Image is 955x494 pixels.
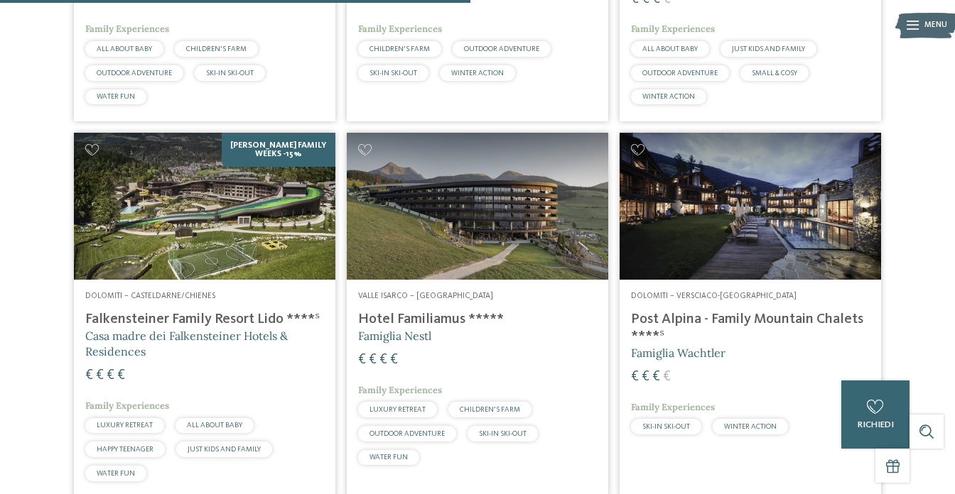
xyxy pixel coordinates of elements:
span: € [96,368,104,383]
span: € [107,368,114,383]
span: ALL ABOUT BABY [97,45,152,53]
span: Dolomiti – Versciaco-[GEOGRAPHIC_DATA] [631,292,797,300]
span: Famiglia Wachtler [631,346,725,360]
span: CHILDREN’S FARM [369,45,430,53]
span: € [117,368,125,383]
span: HAPPY TEENAGER [97,446,153,453]
span: WINTER ACTION [642,93,695,100]
span: SKI-IN SKI-OUT [369,70,417,77]
span: CHILDREN’S FARM [186,45,247,53]
span: SKI-IN SKI-OUT [642,423,690,430]
span: € [358,353,366,367]
span: OUTDOOR ADVENTURE [642,70,718,77]
h4: Post Alpina - Family Mountain Chalets ****ˢ [631,311,870,345]
span: Dolomiti – Casteldarne/Chienes [85,292,215,300]
span: Family Experiences [358,23,442,35]
span: OUTDOOR ADVENTURE [369,430,445,437]
span: € [390,353,398,367]
span: WATER FUN [97,93,135,100]
span: JUST KIDS AND FAMILY [732,45,805,53]
span: Family Experiences [631,23,715,35]
span: JUST KIDS AND FAMILY [188,446,261,453]
span: ALL ABOUT BABY [187,422,242,429]
span: Family Experiences [358,384,442,396]
span: € [631,370,639,384]
span: WATER FUN [97,470,135,477]
span: SKI-IN SKI-OUT [479,430,527,437]
span: Valle Isarco – [GEOGRAPHIC_DATA] [358,292,493,300]
span: Casa madre dei Falkensteiner Hotels & Residences [85,329,288,358]
span: Famiglia Nestl [358,329,431,343]
span: WATER FUN [369,454,408,461]
span: SKI-IN SKI-OUT [206,70,254,77]
span: € [85,368,93,383]
span: WINTER ACTION [724,423,777,430]
a: richiedi [841,380,910,449]
span: € [642,370,649,384]
span: richiedi [858,420,894,429]
img: Cercate un hotel per famiglie? Qui troverete solo i migliori! [74,133,335,280]
span: CHILDREN’S FARM [460,406,520,413]
span: € [379,353,387,367]
span: Family Experiences [85,400,169,412]
span: LUXURY RETREAT [97,422,153,429]
span: Family Experiences [85,23,169,35]
span: ALL ABOUT BABY [642,45,698,53]
span: LUXURY RETREAT [369,406,426,413]
span: € [369,353,377,367]
h4: Falkensteiner Family Resort Lido ****ˢ [85,311,324,328]
img: Post Alpina - Family Mountain Chalets ****ˢ [620,133,881,280]
span: SMALL & COSY [752,70,797,77]
img: Cercate un hotel per famiglie? Qui troverete solo i migliori! [347,133,608,280]
span: € [663,370,671,384]
span: OUTDOOR ADVENTURE [97,70,172,77]
span: WINTER ACTION [451,70,504,77]
span: OUTDOOR ADVENTURE [464,45,539,53]
span: Family Experiences [631,401,715,413]
span: € [652,370,660,384]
